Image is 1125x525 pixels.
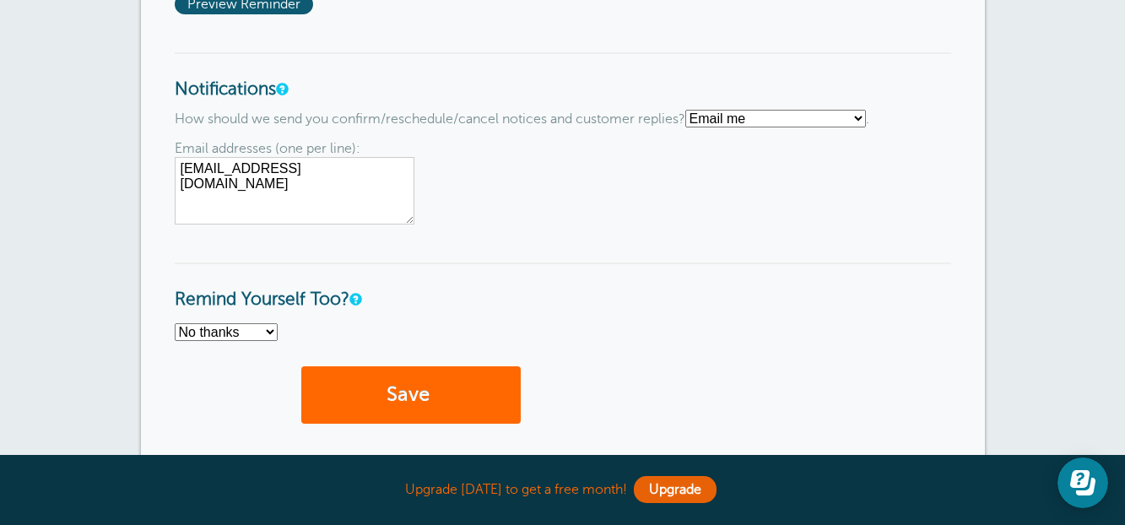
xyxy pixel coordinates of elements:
[349,294,360,305] a: Send a reminder to yourself for every appointment.
[276,84,286,95] a: If a customer confirms an appointment, requests a reschedule, or replies to an SMS reminder, we c...
[141,472,985,508] div: Upgrade [DATE] to get a free month!
[175,52,951,100] h3: Notifications
[301,366,521,425] button: Save
[1057,457,1108,508] iframe: Resource center
[175,262,951,311] h3: Remind Yourself Too?
[175,110,951,127] p: How should we send you confirm/reschedule/cancel notices and customer replies? .
[175,141,951,225] div: Email addresses (one per line):
[175,157,414,225] textarea: [EMAIL_ADDRESS][DOMAIN_NAME]
[634,476,717,503] a: Upgrade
